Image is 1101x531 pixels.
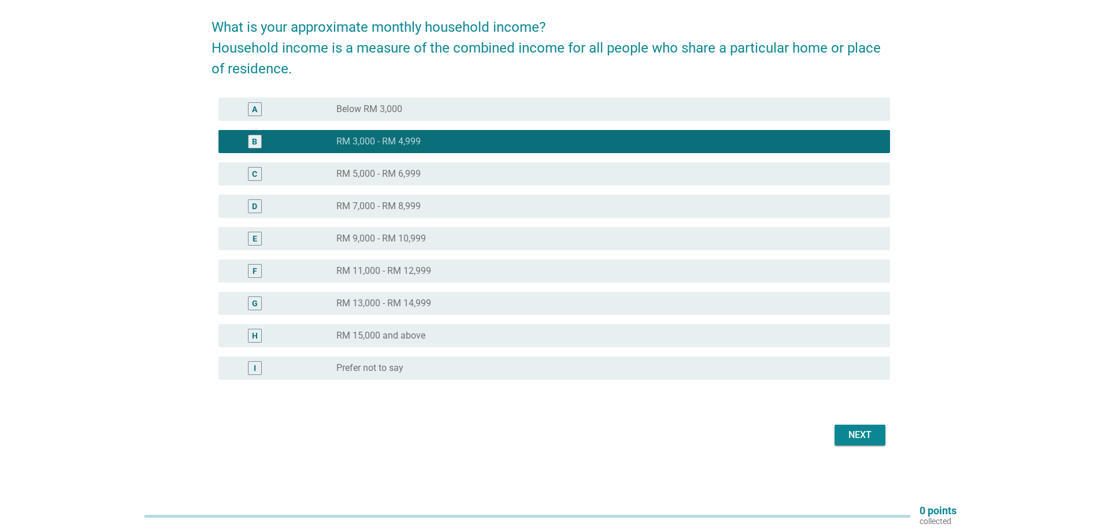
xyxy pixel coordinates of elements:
[252,103,257,116] div: A
[835,425,885,445] button: Next
[336,233,426,244] label: RM 9,000 - RM 10,999
[336,200,421,212] label: RM 7,000 - RM 8,999
[336,265,431,277] label: RM 11,000 - RM 12,999
[844,428,876,442] div: Next
[336,103,402,115] label: Below RM 3,000
[336,136,421,147] label: RM 3,000 - RM 4,999
[336,362,403,374] label: Prefer not to say
[920,516,957,526] p: collected
[252,330,258,342] div: H
[253,233,257,245] div: E
[212,5,890,79] h2: What is your approximate monthly household income? Household income is a measure of the combined ...
[252,200,257,213] div: D
[920,506,957,516] p: 0 points
[252,168,257,180] div: C
[253,265,257,277] div: F
[252,136,257,148] div: B
[336,168,421,180] label: RM 5,000 - RM 6,999
[336,298,431,309] label: RM 13,000 - RM 14,999
[252,298,258,310] div: G
[254,362,256,374] div: I
[336,330,425,341] label: RM 15,000 and above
